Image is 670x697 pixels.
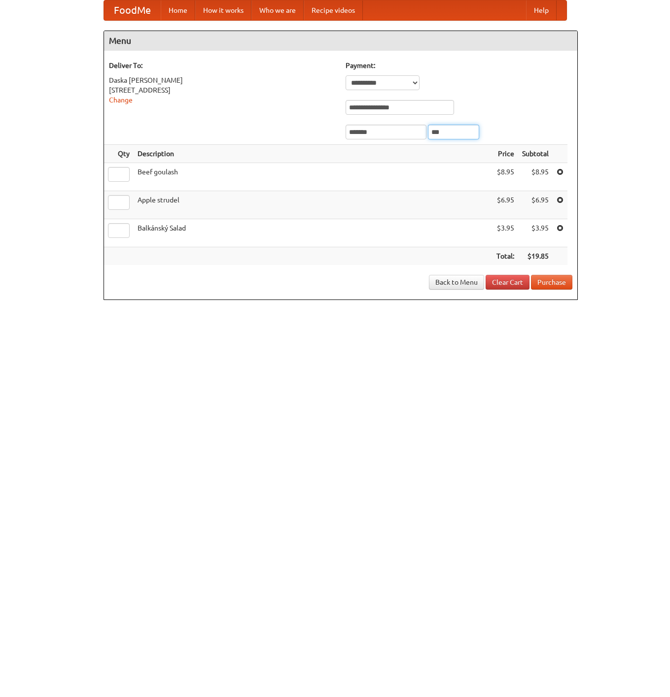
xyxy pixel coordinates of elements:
th: Subtotal [518,145,553,163]
h5: Deliver To: [109,61,336,70]
td: Beef goulash [134,163,493,191]
div: [STREET_ADDRESS] [109,85,336,95]
a: How it works [195,0,251,20]
td: $3.95 [518,219,553,247]
th: Total: [493,247,518,266]
td: $3.95 [493,219,518,247]
th: Qty [104,145,134,163]
td: $8.95 [493,163,518,191]
h5: Payment: [346,61,572,70]
a: Home [161,0,195,20]
a: FoodMe [104,0,161,20]
td: $6.95 [493,191,518,219]
a: Back to Menu [429,275,484,290]
a: Who we are [251,0,304,20]
a: Clear Cart [486,275,529,290]
button: Purchase [531,275,572,290]
a: Change [109,96,133,104]
th: $19.85 [518,247,553,266]
div: Daska [PERSON_NAME] [109,75,336,85]
th: Price [493,145,518,163]
a: Help [526,0,557,20]
td: Balkánský Salad [134,219,493,247]
td: Apple strudel [134,191,493,219]
h4: Menu [104,31,577,51]
a: Recipe videos [304,0,363,20]
td: $6.95 [518,191,553,219]
td: $8.95 [518,163,553,191]
th: Description [134,145,493,163]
